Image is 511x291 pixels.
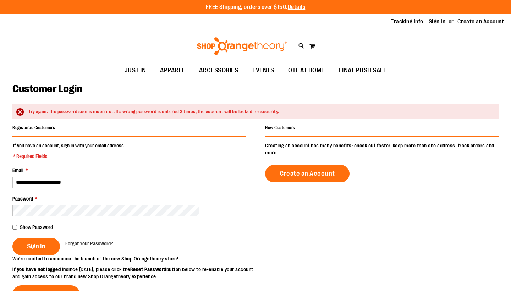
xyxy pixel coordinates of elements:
[12,267,66,272] strong: If you have not logged in
[206,3,306,11] p: FREE Shipping, orders over $150.
[339,62,387,78] span: FINAL PUSH SALE
[125,62,146,78] span: JUST IN
[265,165,350,182] a: Create an Account
[245,62,281,79] a: EVENTS
[457,18,504,26] a: Create an Account
[20,224,53,230] span: Show Password
[12,125,55,130] strong: Registered Customers
[280,170,335,177] span: Create an Account
[332,62,394,79] a: FINAL PUSH SALE
[429,18,446,26] a: Sign In
[288,4,306,10] a: Details
[160,62,185,78] span: APPAREL
[130,267,166,272] strong: Reset Password
[281,62,332,79] a: OTF AT HOME
[12,168,23,173] span: Email
[65,240,113,247] a: Forgot Your Password?
[153,62,192,79] a: APPAREL
[12,238,60,255] button: Sign In
[117,62,153,79] a: JUST IN
[13,153,125,160] span: * Required Fields
[12,142,126,160] legend: If you have an account, sign in with your email address.
[12,83,82,95] span: Customer Login
[27,242,45,250] span: Sign In
[196,37,288,55] img: Shop Orangetheory
[199,62,238,78] span: ACCESSORIES
[288,62,325,78] span: OTF AT HOME
[65,241,113,246] span: Forgot Your Password?
[12,255,255,262] p: We’re excited to announce the launch of the new Shop Orangetheory store!
[12,266,255,280] p: since [DATE], please click the button below to re-enable your account and gain access to our bran...
[265,142,499,156] p: Creating an account has many benefits: check out faster, keep more than one address, track orders...
[28,109,491,115] div: Try again. The password seems incorrect. If a wrong password is entered 3 times, the account will...
[391,18,423,26] a: Tracking Info
[192,62,246,79] a: ACCESSORIES
[265,125,295,130] strong: New Customers
[252,62,274,78] span: EVENTS
[12,196,33,202] span: Password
